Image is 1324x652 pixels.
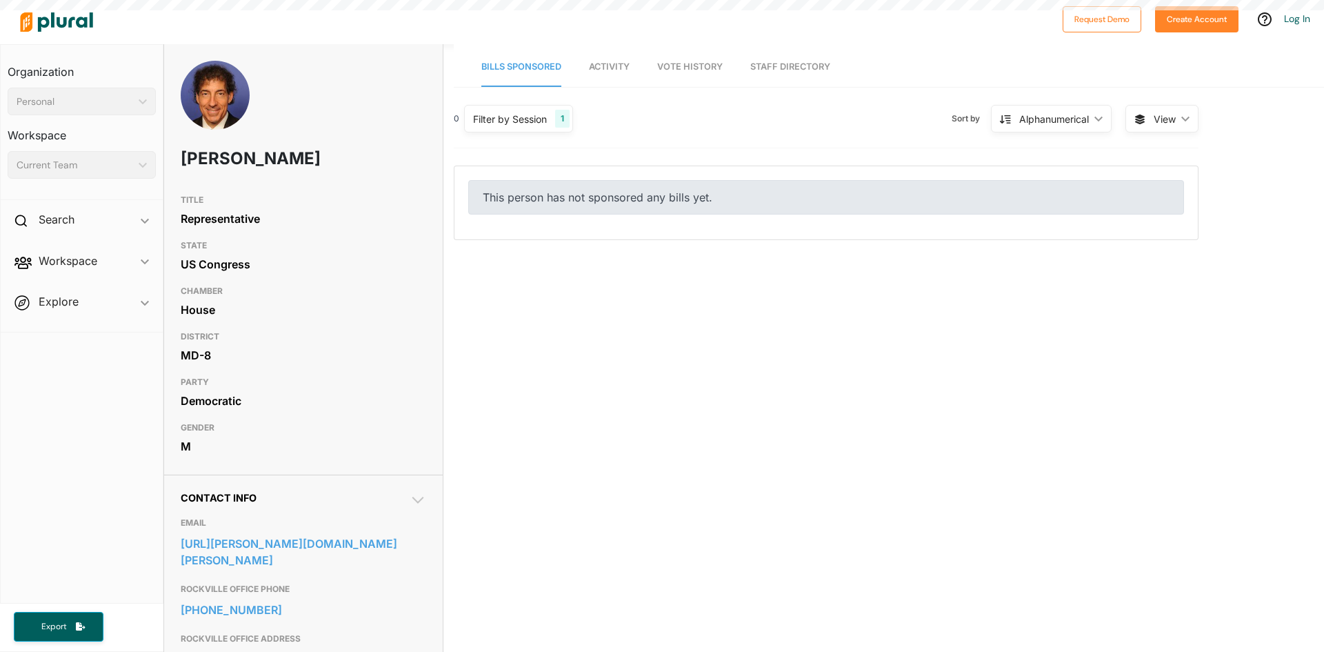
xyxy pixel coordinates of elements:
h3: ROCKVILLE OFFICE PHONE [181,581,426,597]
div: Representative [181,208,426,229]
h3: ROCKVILLE OFFICE ADDRESS [181,631,426,647]
h3: TITLE [181,192,426,208]
a: Request Demo [1063,11,1141,26]
div: House [181,299,426,320]
div: Personal [17,95,133,109]
button: Request Demo [1063,6,1141,32]
h3: GENDER [181,419,426,436]
a: Log In [1284,12,1310,25]
div: Alphanumerical [1019,112,1089,126]
div: Current Team [17,158,133,172]
button: Export [14,612,103,642]
a: Activity [589,48,630,87]
div: MD-8 [181,345,426,366]
a: Bills Sponsored [481,48,561,87]
h3: STATE [181,237,426,254]
div: US Congress [181,254,426,275]
span: Export [32,621,76,633]
span: Contact Info [181,492,257,504]
span: Activity [589,61,630,72]
a: Create Account [1155,11,1238,26]
span: Vote History [657,61,723,72]
span: Sort by [952,112,991,125]
div: This person has not sponsored any bills yet. [468,180,1184,215]
div: M [181,436,426,457]
h1: [PERSON_NAME] [181,138,328,179]
h3: DISTRICT [181,328,426,345]
div: Filter by Session [473,112,547,126]
h3: EMAIL [181,515,426,531]
img: Headshot of Jamie Raskin [181,61,250,145]
h3: PARTY [181,374,426,391]
h3: Workspace [8,115,156,146]
div: 0 [454,112,459,125]
a: Vote History [657,48,723,87]
h3: CHAMBER [181,283,426,299]
button: Create Account [1155,6,1238,32]
a: [PHONE_NUMBER] [181,600,426,620]
span: Bills Sponsored [481,61,561,72]
a: Staff Directory [750,48,830,87]
h2: Search [39,212,74,227]
div: Democratic [181,391,426,411]
a: [URL][PERSON_NAME][DOMAIN_NAME][PERSON_NAME] [181,533,426,571]
h3: Organization [8,52,156,82]
div: 1 [555,110,570,128]
span: View [1154,112,1176,126]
